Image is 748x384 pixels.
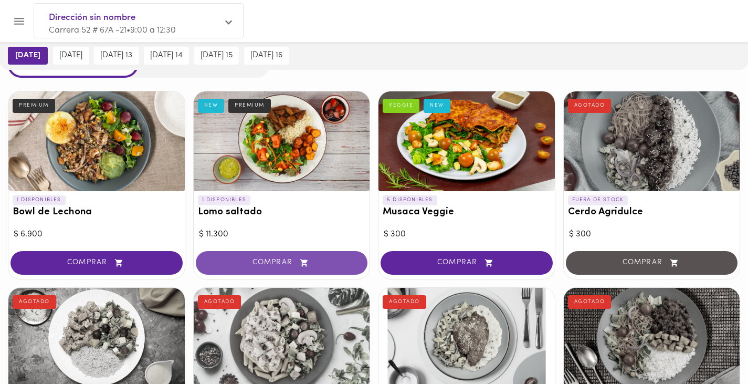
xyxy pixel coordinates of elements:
[424,99,450,112] div: NEW
[564,91,740,191] div: Cerdo Agridulce
[100,51,132,60] span: [DATE] 13
[383,195,437,205] p: 5 DISPONIBLES
[53,47,89,65] button: [DATE]
[383,295,426,309] div: AGOTADO
[383,207,551,218] h3: Musaca Veggie
[13,207,181,218] h3: Bowl de Lechona
[150,51,183,60] span: [DATE] 14
[378,91,555,191] div: Musaca Veggie
[8,91,185,191] div: Bowl de Lechona
[24,258,170,267] span: COMPRAR
[13,195,66,205] p: 1 DISPONIBLES
[59,51,82,60] span: [DATE]
[244,47,289,65] button: [DATE] 16
[6,8,32,34] button: Menu
[196,251,368,275] button: COMPRAR
[394,258,540,267] span: COMPRAR
[10,251,183,275] button: COMPRAR
[228,99,271,112] div: PREMIUM
[15,51,40,60] span: [DATE]
[198,207,366,218] h3: Lomo saltado
[568,195,628,205] p: FUERA DE STOCK
[384,229,550,241] div: $ 300
[13,295,56,309] div: AGOTADO
[568,99,612,112] div: AGOTADO
[198,99,225,112] div: NEW
[209,258,355,267] span: COMPRAR
[198,195,251,205] p: 1 DISPONIBLES
[194,47,239,65] button: [DATE] 15
[49,11,218,25] span: Dirección sin nombre
[250,51,282,60] span: [DATE] 16
[49,26,176,35] span: Carrera 52 # 67A -21 • 9:00 a 12:30
[13,99,55,112] div: PREMIUM
[568,295,612,309] div: AGOTADO
[198,295,241,309] div: AGOTADO
[94,47,139,65] button: [DATE] 13
[201,51,233,60] span: [DATE] 15
[383,99,419,112] div: VEGGIE
[381,251,553,275] button: COMPRAR
[568,207,736,218] h3: Cerdo Agridulce
[14,229,180,241] div: $ 6.900
[199,229,365,241] div: $ 11.300
[8,47,48,65] button: [DATE]
[194,91,370,191] div: Lomo saltado
[569,229,735,241] div: $ 300
[144,47,189,65] button: [DATE] 14
[687,323,738,373] iframe: Messagebird Livechat Widget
